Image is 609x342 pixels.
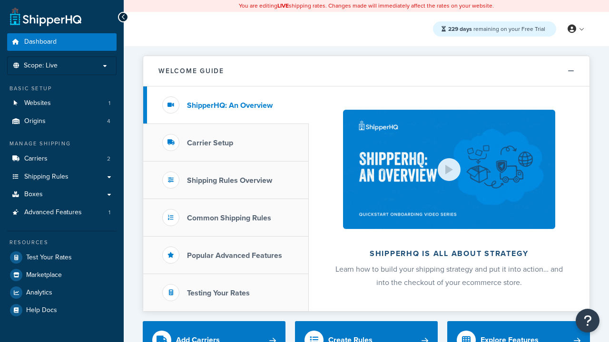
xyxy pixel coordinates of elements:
[576,309,599,332] button: Open Resource Center
[7,186,117,203] a: Boxes
[187,139,233,147] h3: Carrier Setup
[24,209,82,217] span: Advanced Features
[7,204,117,221] li: Advanced Features
[24,117,46,125] span: Origins
[7,113,117,130] a: Origins4
[7,168,117,186] a: Shipping Rules
[343,110,555,229] img: ShipperHQ is all about strategy
[26,289,52,297] span: Analytics
[158,67,224,75] h2: Welcome Guide
[7,140,117,148] div: Manage Shipping
[334,249,564,258] h2: ShipperHQ is all about strategy
[448,25,545,33] span: remaining on your Free Trial
[7,238,117,247] div: Resources
[7,113,117,130] li: Origins
[7,302,117,319] a: Help Docs
[187,251,282,260] h3: Popular Advanced Features
[26,271,62,279] span: Marketplace
[24,62,58,70] span: Scope: Live
[26,254,72,262] span: Test Your Rates
[7,150,117,168] a: Carriers2
[24,190,43,199] span: Boxes
[7,266,117,284] a: Marketplace
[24,155,48,163] span: Carriers
[108,99,110,107] span: 1
[187,289,250,297] h3: Testing Your Rates
[187,176,272,185] h3: Shipping Rules Overview
[187,101,273,110] h3: ShipperHQ: An Overview
[7,95,117,112] li: Websites
[7,204,117,221] a: Advanced Features1
[7,33,117,51] a: Dashboard
[24,173,69,181] span: Shipping Rules
[7,150,117,168] li: Carriers
[26,306,57,314] span: Help Docs
[143,56,589,86] button: Welcome Guide
[277,1,289,10] b: LIVE
[7,95,117,112] a: Websites1
[107,117,110,125] span: 4
[7,249,117,266] a: Test Your Rates
[335,264,563,288] span: Learn how to build your shipping strategy and put it into action… and into the checkout of your e...
[24,99,51,107] span: Websites
[107,155,110,163] span: 2
[187,214,271,222] h3: Common Shipping Rules
[7,85,117,93] div: Basic Setup
[448,25,472,33] strong: 229 days
[24,38,57,46] span: Dashboard
[7,284,117,301] a: Analytics
[108,209,110,217] span: 1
